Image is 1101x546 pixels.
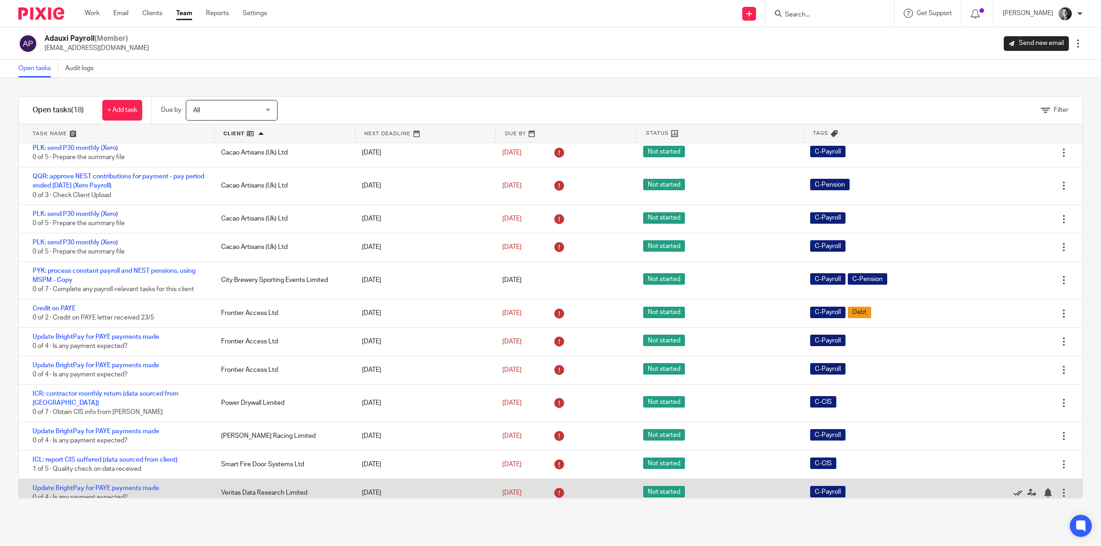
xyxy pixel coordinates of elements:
[502,338,522,345] span: [DATE]
[212,304,353,322] div: Frontier Access Ltd
[176,9,192,18] a: Team
[502,277,522,283] span: [DATE]
[810,486,845,497] span: C-Payroll
[810,146,845,157] span: C-Payroll
[810,273,845,285] span: C-Payroll
[212,210,353,228] div: Cacao Artisans (Uk) Ltd
[643,396,685,408] span: Not started
[18,7,64,20] img: Pixie
[33,391,178,406] a: ICR: contractor monthly return (data sourced from [GEOGRAPHIC_DATA])
[18,34,38,53] img: svg%3E
[33,334,159,340] a: Update BrightPay for PAYE payments made
[33,154,125,161] span: 0 of 5 · Prepare the summary file
[643,458,685,469] span: Not started
[502,461,522,468] span: [DATE]
[212,238,353,256] div: Cacao Artisans (Uk) Ltd
[502,367,522,373] span: [DATE]
[810,429,845,441] span: C-Payroll
[810,396,836,408] span: C-CIS
[502,149,522,156] span: [DATE]
[33,105,84,115] h1: Open tasks
[33,239,118,246] a: PLK: send P30 monthly (Xero)
[33,494,128,501] span: 0 of 4 · Is any payment expected?
[33,428,159,435] a: Update BrightPay for PAYE payments made
[33,192,111,199] span: 0 of 3 · Check Client Upload
[33,268,195,283] a: PYK: process constant payroll and NEST pensions, using MSPM - Copy
[33,438,128,444] span: 0 of 4 · Is any payment expected?
[18,60,58,77] a: Open tasks
[643,307,685,318] span: Not started
[65,60,100,77] a: Audit logs
[33,173,204,189] a: QQR: approve NEST contributions for payment - pay period ended [DATE] (Xero Payroll)
[212,271,353,289] div: City Brewery Sporting Events Limited
[95,35,128,42] span: (Member)
[810,240,845,252] span: C-Payroll
[502,310,522,316] span: [DATE]
[353,361,494,379] div: [DATE]
[1013,488,1027,497] a: Mark as done
[44,44,149,53] p: [EMAIL_ADDRESS][DOMAIN_NAME]
[142,9,162,18] a: Clients
[212,361,353,379] div: Frontier Access Ltd
[810,179,850,190] span: C-Pension
[212,484,353,502] div: Veritas Data Research Limited
[848,273,887,285] span: C-Pension
[353,394,494,412] div: [DATE]
[502,400,522,406] span: [DATE]
[643,146,685,157] span: Not started
[212,455,353,474] div: Smart Fire Door Systems Ltd
[212,176,353,195] div: Cacao Artisans (Uk) Ltd
[502,244,522,250] span: [DATE]
[784,11,867,19] input: Search
[353,484,494,502] div: [DATE]
[33,371,128,378] span: 0 of 4 · Is any payment expected?
[33,221,125,227] span: 0 of 5 · Prepare the summary file
[646,129,669,137] span: Status
[85,9,100,18] a: Work
[502,215,522,222] span: [DATE]
[44,34,149,44] h2: Adauxi Payroll
[643,429,685,441] span: Not started
[643,240,685,252] span: Not started
[810,363,845,375] span: C-Payroll
[643,212,685,224] span: Not started
[353,210,494,228] div: [DATE]
[917,10,952,17] span: Get Support
[643,363,685,375] span: Not started
[353,455,494,474] div: [DATE]
[206,9,229,18] a: Reports
[810,307,845,318] span: C-Payroll
[212,427,353,445] div: [PERSON_NAME] Racing Limited
[243,9,267,18] a: Settings
[33,305,76,312] a: Credit on PAYE
[33,315,154,321] span: 0 of 2 · Credit on PAYE letter received 23/5
[353,238,494,256] div: [DATE]
[353,427,494,445] div: [DATE]
[502,182,522,189] span: [DATE]
[33,362,159,369] a: Update BrightPay for PAYE payments made
[33,485,159,491] a: Update BrightPay for PAYE payments made
[113,9,128,18] a: Email
[643,273,685,285] span: Not started
[33,457,178,463] a: ICL: report CIS suffered (data sourced from client)
[353,304,494,322] div: [DATE]
[1058,6,1073,21] img: DSC_9061-3.jpg
[353,176,494,195] div: [DATE]
[643,335,685,346] span: Not started
[353,332,494,351] div: [DATE]
[33,249,125,255] span: 0 of 5 · Prepare the summary file
[810,212,845,224] span: C-Payroll
[161,105,181,115] p: Due by
[813,129,829,137] span: Tags
[33,145,118,151] a: PLK: send P30 monthly (Xero)
[193,107,200,114] span: All
[1003,9,1053,18] p: [PERSON_NAME]
[353,143,494,162] div: [DATE]
[643,179,685,190] span: Not started
[33,409,163,416] span: 0 of 7 · Obtain CIS info from [PERSON_NAME]
[1004,36,1069,51] a: Send new email
[212,143,353,162] div: Cacao Artisans (Uk) Ltd
[212,394,353,412] div: Power Drywall Limited
[502,433,522,439] span: [DATE]
[502,490,522,496] span: [DATE]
